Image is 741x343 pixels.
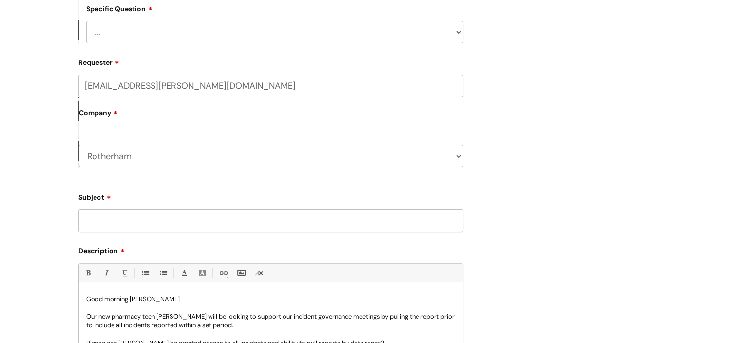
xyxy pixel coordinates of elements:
[86,295,456,303] p: Good morning [PERSON_NAME]
[118,267,130,279] a: Underline(Ctrl-U)
[235,267,247,279] a: Insert Image...
[82,267,94,279] a: Bold (Ctrl-B)
[78,243,463,255] label: Description
[86,312,456,330] p: Our new pharmacy tech [PERSON_NAME] will be looking to support our incident governance meetings b...
[100,267,112,279] a: Italic (Ctrl-I)
[253,267,265,279] a: Remove formatting (Ctrl-\)
[178,267,190,279] a: Font Color
[78,75,463,97] input: Email
[157,267,169,279] a: 1. Ordered List (Ctrl-Shift-8)
[217,267,229,279] a: Link
[196,267,208,279] a: Back Color
[79,105,463,127] label: Company
[78,55,463,67] label: Requester
[86,3,152,13] label: Specific Question
[139,267,151,279] a: • Unordered List (Ctrl-Shift-7)
[78,190,463,202] label: Subject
